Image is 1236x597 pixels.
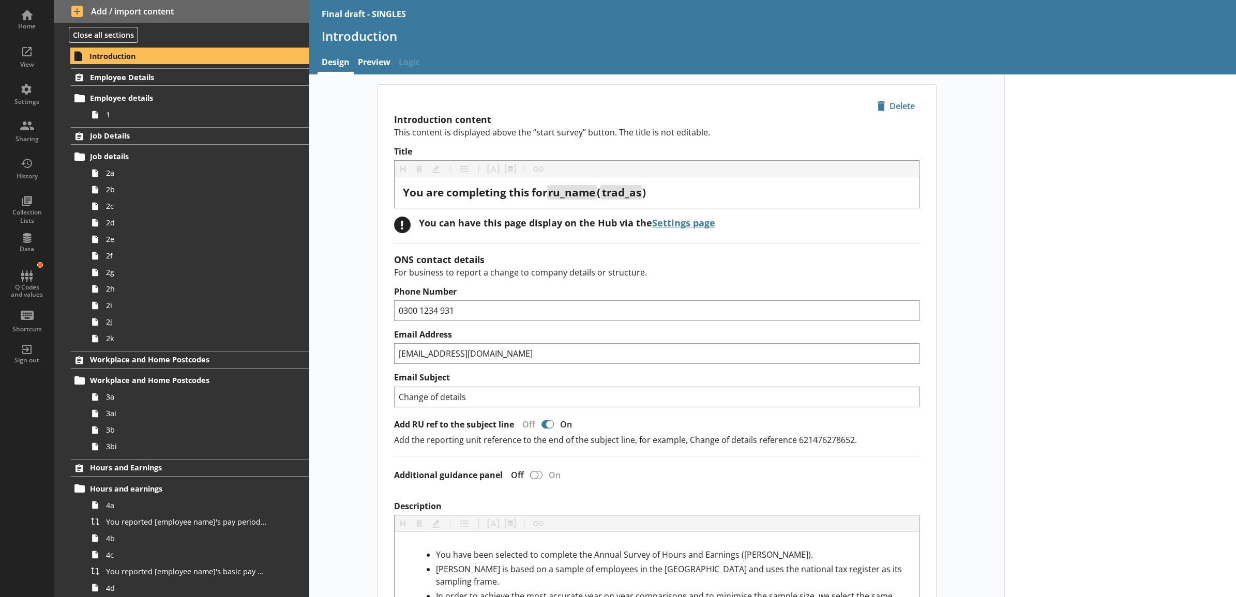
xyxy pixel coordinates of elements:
[69,27,138,43] button: Close all sections
[394,267,920,278] p: For business to report a change to company details or structure.
[71,90,309,106] a: Employee details
[322,8,406,20] div: Final draft - SINGLES
[90,151,263,161] span: Job details
[394,470,503,481] label: Additional guidance panel
[642,185,646,200] span: )
[545,469,569,481] div: On
[87,231,309,248] a: 2e
[76,372,309,455] li: Workplace and Home Postcodes3a3ai3b3bi
[394,127,920,138] p: This content is displayed above the “start survey” button. The title is not editable.
[106,317,267,327] span: 2j
[71,480,309,497] a: Hours and earnings
[90,375,263,385] span: Workplace and Home Postcodes
[71,6,292,17] span: Add / import content
[106,201,267,211] span: 2c
[106,300,267,310] span: 2i
[9,325,45,333] div: Shortcuts
[87,181,309,198] a: 2b
[9,356,45,364] div: Sign out
[873,98,919,114] span: Delete
[71,372,309,389] a: Workplace and Home Postcodes
[54,127,309,347] li: Job DetailsJob details2a2b2c2d2e2f2g2h2i2j2k
[106,284,267,294] span: 2h
[106,533,267,543] span: 4b
[87,297,309,314] a: 2i
[602,185,641,200] span: trad_as
[597,185,600,200] span: (
[106,500,267,510] span: 4a
[87,530,309,546] a: 4b
[9,135,45,143] div: Sharing
[394,113,920,126] h2: Introduction content
[354,52,395,74] a: Preview
[106,234,267,244] span: 2e
[106,333,267,343] span: 2k
[87,438,309,455] a: 3bi
[71,127,309,145] a: Job Details
[548,185,595,200] span: ru_name
[87,422,309,438] a: 3b
[106,583,267,593] span: 4d
[322,28,1224,44] h1: Introduction
[90,484,263,494] span: Hours and earnings
[106,267,267,277] span: 2g
[9,60,45,69] div: View
[87,405,309,422] a: 3ai
[9,284,45,299] div: Q Codes and values
[394,286,920,297] label: Phone Number
[106,408,267,418] span: 3ai
[90,131,263,141] span: Job Details
[106,168,267,178] span: 2a
[106,110,267,119] span: 1
[87,215,309,231] a: 2d
[87,546,309,563] a: 4c
[503,469,528,481] div: Off
[9,208,45,224] div: Collection Lists
[394,329,920,340] label: Email Address
[394,419,514,430] label: Add RU ref to the subject line
[403,185,547,200] span: You are completing this for
[106,425,267,435] span: 3b
[394,501,920,512] label: Description
[87,513,309,530] a: You reported [employee name]'s pay period that included [Reference Date] to be [Untitled answer]....
[76,90,309,123] li: Employee details1
[394,253,920,266] h2: ONS contact details
[395,52,424,74] span: Logic
[87,106,309,123] a: 1
[76,148,309,347] li: Job details2a2b2c2d2e2f2g2h2i2j2k
[436,563,904,587] span: [PERSON_NAME] is based on a sample of employees in the [GEOGRAPHIC_DATA] and uses the national ta...
[87,264,309,281] a: 2g
[106,218,267,227] span: 2d
[87,314,309,330] a: 2j
[90,355,263,364] span: Workplace and Home Postcodes
[71,351,309,369] a: Workplace and Home Postcodes
[106,567,267,576] span: You reported [employee name]'s basic pay earned for work carried out in the pay period that inclu...
[54,351,309,455] li: Workplace and Home PostcodesWorkplace and Home Postcodes3a3ai3b3bi
[90,93,263,103] span: Employee details
[71,68,309,86] a: Employee Details
[872,97,920,115] button: Delete
[106,441,267,451] span: 3bi
[89,51,263,61] span: Introduction
[90,463,263,472] span: Hours and Earnings
[87,198,309,215] a: 2c
[9,98,45,106] div: Settings
[394,434,920,446] p: Add the reporting unit reference to the end of the subject line, for example, Change of details r...
[87,389,309,405] a: 3a
[87,579,309,596] a: 4d
[71,459,309,477] a: Hours and Earnings
[419,217,715,229] div: You can have this page display on the Hub via the
[90,72,263,82] span: Employee Details
[87,281,309,297] a: 2h
[87,330,309,347] a: 2k
[106,550,267,560] span: 4c
[318,52,354,74] a: Design
[514,419,539,430] div: Off
[556,419,580,430] div: On
[87,563,309,579] a: You reported [employee name]'s basic pay earned for work carried out in the pay period that inclu...
[106,392,267,402] span: 3a
[436,549,813,560] span: You have been selected to complete the Annual Survey of Hours and Earnings ([PERSON_NAME]).
[87,248,309,264] a: 2f
[403,186,911,200] div: Title
[394,372,920,383] label: Email Subject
